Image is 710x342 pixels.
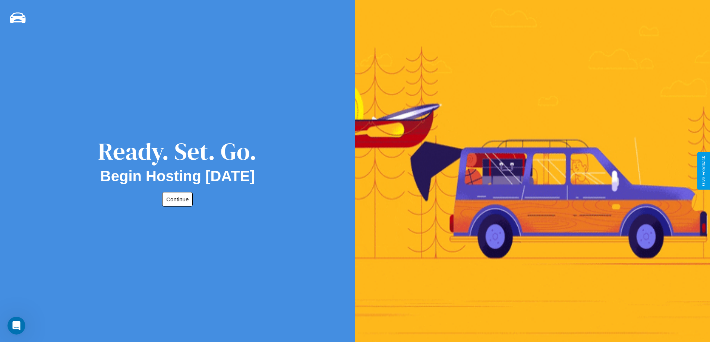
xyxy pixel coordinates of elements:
[100,168,255,185] h2: Begin Hosting [DATE]
[701,156,706,186] div: Give Feedback
[7,317,25,335] iframe: Intercom live chat
[98,135,257,168] div: Ready. Set. Go.
[162,192,193,207] button: Continue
